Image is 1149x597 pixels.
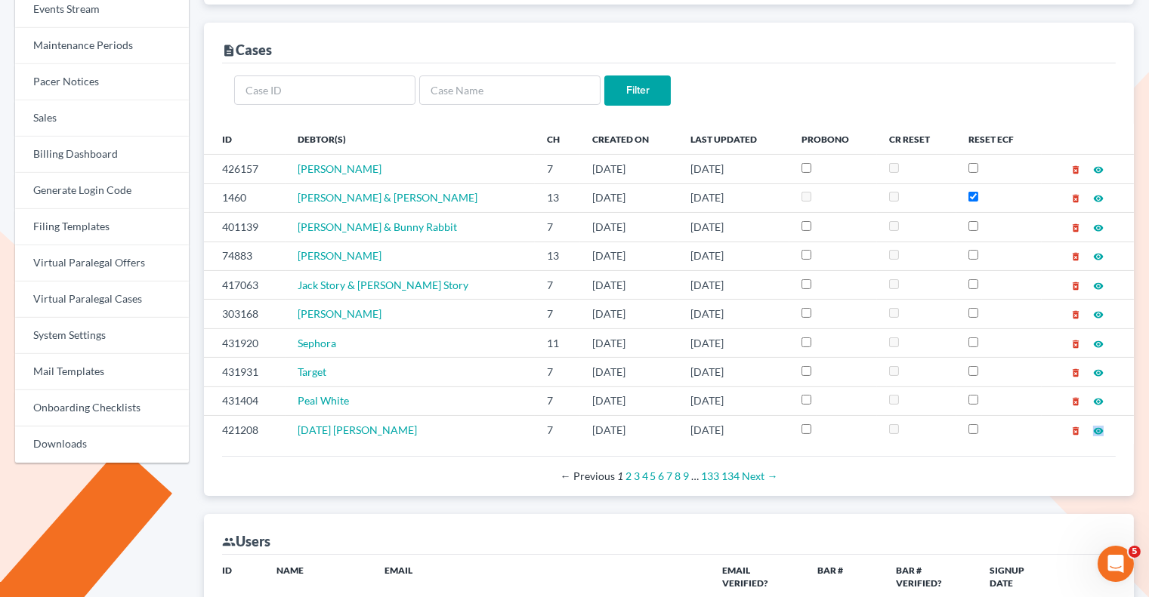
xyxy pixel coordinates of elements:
[234,75,415,106] input: Case ID
[1129,546,1141,558] span: 5
[1093,394,1104,407] a: visibility
[1070,193,1081,204] i: delete_forever
[722,469,740,482] a: Page 134
[580,300,679,328] td: [DATE]
[535,328,580,357] td: 11
[298,365,326,378] a: Target
[222,532,270,550] div: Users
[1070,165,1081,175] i: delete_forever
[222,535,236,549] i: group
[580,213,679,242] td: [DATE]
[956,124,1041,154] th: Reset ECF
[580,358,679,386] td: [DATE]
[298,337,336,349] span: Sephora
[1093,281,1104,291] i: visibility
[1093,278,1104,291] a: visibility
[1093,251,1104,262] i: visibility
[1093,191,1104,204] a: visibility
[678,386,789,415] td: [DATE]
[535,242,580,270] td: 13
[1093,365,1104,378] a: visibility
[535,155,580,183] td: 7
[659,469,665,482] a: Page 6
[1093,368,1104,378] i: visibility
[204,300,286,328] td: 303168
[1070,423,1081,436] a: delete_forever
[580,386,679,415] td: [DATE]
[1070,339,1081,349] i: delete_forever
[298,394,349,407] a: Peal White
[15,245,189,282] a: Virtual Paralegal Offers
[298,278,468,291] a: Jack Story & [PERSON_NAME] Story
[1093,162,1104,175] a: visibility
[535,183,580,212] td: 13
[702,469,720,482] a: Page 133
[877,124,956,154] th: CR Reset
[684,469,690,482] a: Page 9
[625,469,632,482] a: Page 2
[1070,365,1081,378] a: delete_forever
[642,469,648,482] a: Page 4
[1070,426,1081,436] i: delete_forever
[743,469,778,482] a: Next page
[204,328,286,357] td: 431920
[1070,281,1081,291] i: delete_forever
[678,155,789,183] td: [DATE]
[535,213,580,242] td: 7
[650,469,656,482] a: Page 5
[15,28,189,64] a: Maintenance Periods
[580,124,679,154] th: Created On
[419,75,601,106] input: Case Name
[1070,278,1081,291] a: delete_forever
[678,358,789,386] td: [DATE]
[667,469,673,482] a: Page 7
[1093,307,1104,320] a: visibility
[617,469,623,482] em: Page 1
[535,124,580,154] th: Ch
[1070,307,1081,320] a: delete_forever
[298,249,381,262] span: [PERSON_NAME]
[1070,162,1081,175] a: delete_forever
[204,358,286,386] td: 431931
[204,183,286,212] td: 1460
[1070,191,1081,204] a: delete_forever
[298,220,457,233] span: [PERSON_NAME] & Bunny Rabbit
[15,173,189,209] a: Generate Login Code
[286,124,535,154] th: Debtor(s)
[298,162,381,175] a: [PERSON_NAME]
[1093,396,1104,407] i: visibility
[678,270,789,299] td: [DATE]
[1070,368,1081,378] i: delete_forever
[1093,220,1104,233] a: visibility
[15,390,189,426] a: Onboarding Checklists
[204,416,286,445] td: 421208
[580,416,679,445] td: [DATE]
[1070,220,1081,233] a: delete_forever
[535,300,580,328] td: 7
[535,358,580,386] td: 7
[204,213,286,242] td: 401139
[1093,249,1104,262] a: visibility
[692,469,700,482] span: …
[1070,309,1081,320] i: delete_forever
[535,386,580,415] td: 7
[580,270,679,299] td: [DATE]
[298,307,381,320] a: [PERSON_NAME]
[204,386,286,415] td: 431404
[222,44,236,57] i: description
[15,354,189,390] a: Mail Templates
[678,213,789,242] td: [DATE]
[1070,249,1081,262] a: delete_forever
[678,328,789,357] td: [DATE]
[1098,546,1134,582] iframe: Intercom live chat
[204,242,286,270] td: 74883
[1070,396,1081,407] i: delete_forever
[298,423,417,436] a: [DATE] [PERSON_NAME]
[1070,251,1081,262] i: delete_forever
[604,75,671,106] input: Filter
[15,426,189,463] a: Downloads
